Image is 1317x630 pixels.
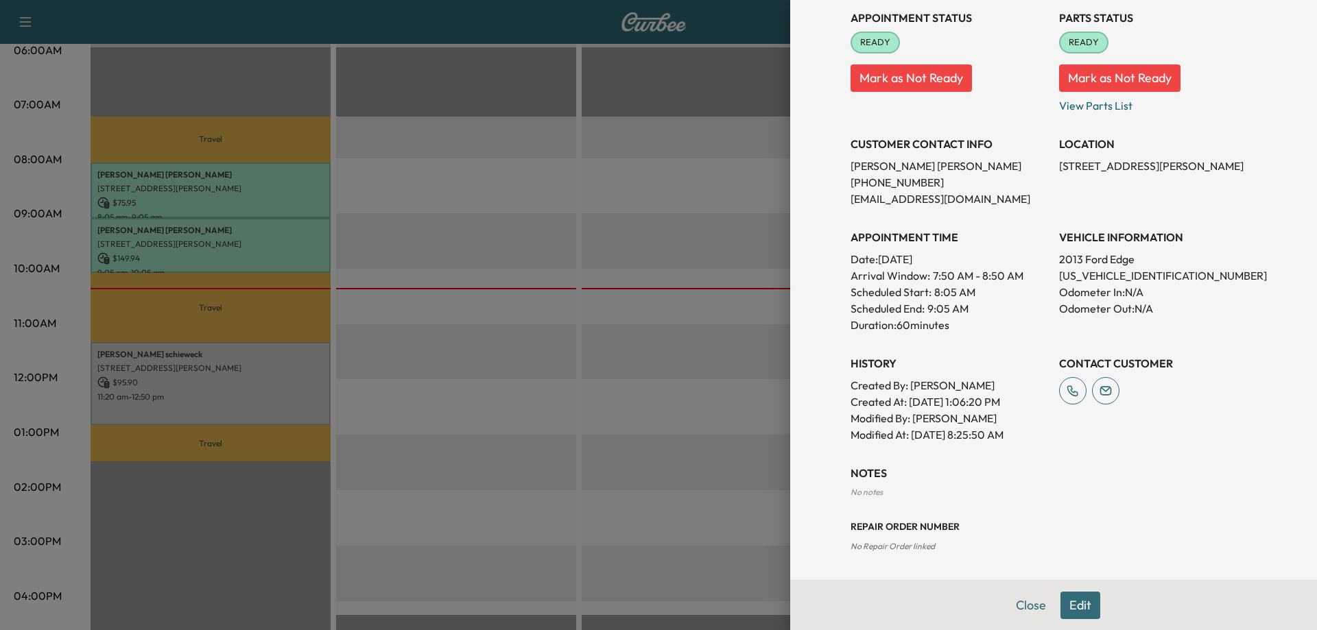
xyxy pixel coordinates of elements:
[851,251,1048,267] p: Date: [DATE]
[1059,300,1257,317] p: Odometer Out: N/A
[1060,592,1100,619] button: Edit
[1059,10,1257,26] h3: Parts Status
[934,284,975,300] p: 8:05 AM
[851,410,1048,426] p: Modified By : [PERSON_NAME]
[851,64,972,92] button: Mark as Not Ready
[1059,267,1257,284] p: [US_VEHICLE_IDENTIFICATION_NUMBER]
[1007,592,1055,619] button: Close
[851,191,1048,207] p: [EMAIL_ADDRESS][DOMAIN_NAME]
[1059,284,1257,300] p: Odometer In: N/A
[851,229,1048,245] h3: APPOINTMENT TIME
[851,158,1048,174] p: [PERSON_NAME] [PERSON_NAME]
[851,267,1048,284] p: Arrival Window:
[1059,136,1257,152] h3: LOCATION
[1059,64,1180,92] button: Mark as Not Ready
[933,267,1023,284] span: 7:50 AM - 8:50 AM
[851,465,1257,481] h3: NOTES
[851,317,1048,333] p: Duration: 60 minutes
[927,300,969,317] p: 9:05 AM
[1060,36,1107,49] span: READY
[1059,251,1257,267] p: 2013 Ford Edge
[1059,92,1257,114] p: View Parts List
[851,300,925,317] p: Scheduled End:
[851,136,1048,152] h3: CUSTOMER CONTACT INFO
[1059,158,1257,174] p: [STREET_ADDRESS][PERSON_NAME]
[851,393,1048,410] p: Created At : [DATE] 1:06:20 PM
[851,426,1048,443] p: Modified At : [DATE] 8:25:50 AM
[851,487,1257,498] div: No notes
[851,520,1257,533] h3: Repair Order number
[851,174,1048,191] p: [PHONE_NUMBER]
[1059,355,1257,372] h3: CONTACT CUSTOMER
[851,355,1048,372] h3: History
[851,284,932,300] p: Scheduled Start:
[851,541,935,551] span: No Repair Order linked
[851,377,1048,393] p: Created By : [PERSON_NAME]
[851,10,1048,26] h3: Appointment Status
[1059,229,1257,245] h3: VEHICLE INFORMATION
[852,36,899,49] span: READY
